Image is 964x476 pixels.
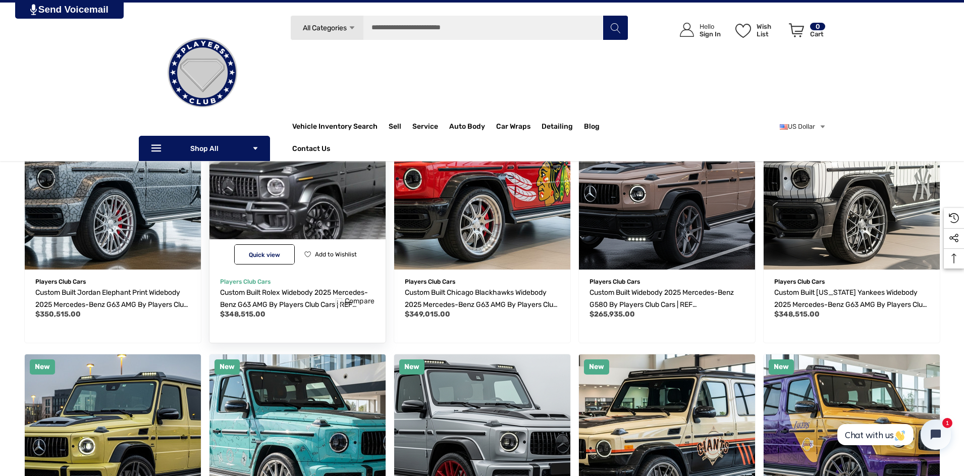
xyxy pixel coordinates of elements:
[389,117,412,137] a: Sell
[220,275,375,288] p: Players Club Cars
[496,117,542,137] a: Car Wraps
[152,22,253,123] img: Players Club | Cars For Sale
[590,275,744,288] p: Players Club Cars
[944,253,964,263] svg: Top
[389,122,401,133] span: Sell
[949,233,959,243] svg: Social Media
[757,23,783,38] p: Wish List
[542,122,573,133] span: Detailing
[764,93,940,270] img: Custom Built New York Yankees Widebody 2025 Mercedes-Benz G63 AMG by Players Club Cars | REF G63A...
[150,143,165,154] svg: Icon Line
[220,362,235,371] span: New
[774,288,927,321] span: Custom Built [US_STATE] Yankees Widebody 2025 Mercedes-Benz G63 AMG by Players Club Cars | REF G6...
[249,251,280,258] span: Quick view
[300,244,360,265] button: Wishlist
[394,93,570,270] img: Custom Built Chicago Blackhawks Widebody 2025 Mercedes-Benz G63 AMG by Players Club Cars | REF G6...
[700,30,721,38] p: Sign In
[590,288,734,321] span: Custom Built Widebody 2025 Mercedes-Benz G580 by Players Club Cars | REF G5800818202503
[290,15,363,40] a: All Categories Icon Arrow Down Icon Arrow Up
[220,310,265,319] span: $348,515.00
[25,93,201,270] img: Custom Built Jordan Elephant Print Widebody 2025 Mercedes-Benz G63 AMG by Players Club Cars | REF...
[139,136,270,161] p: Shop All
[35,362,50,371] span: New
[405,275,560,288] p: Players Club Cars
[668,13,726,47] a: Sign in
[603,15,628,40] button: Search
[35,288,188,321] span: Custom Built Jordan Elephant Print Widebody 2025 Mercedes-Benz G63 AMG by Players Club Cars | REF...
[680,23,694,37] svg: Icon User Account
[35,275,190,288] p: Players Club Cars
[780,117,826,137] a: USD
[405,288,557,321] span: Custom Built Chicago Blackhawks Widebody 2025 Mercedes-Benz G63 AMG by Players Club Cars | REF G6...
[200,84,394,278] img: Custom Built Rolex Widebody 2025 Mercedes-Benz G63 AMG by Players Club Cars | REF G63A0819202501
[35,287,190,311] a: Custom Built Jordan Elephant Print Widebody 2025 Mercedes-Benz G63 AMG by Players Club Cars | REF...
[345,297,375,306] span: Compare
[731,13,784,47] a: Wish List Wish List
[700,23,721,30] p: Hello
[412,122,438,133] span: Service
[449,117,496,137] a: Auto Body
[220,288,368,321] span: Custom Built Rolex Widebody 2025 Mercedes-Benz G63 AMG by Players Club Cars | REF G63A0819202501
[292,144,330,155] a: Contact Us
[348,24,356,32] svg: Icon Arrow Down
[810,23,825,30] p: 0
[209,93,386,270] a: Custom Built Rolex Widebody 2025 Mercedes-Benz G63 AMG by Players Club Cars | REF G63A0819202501,...
[584,122,600,133] a: Blog
[774,310,820,319] span: $348,515.00
[496,122,530,133] span: Car Wraps
[234,244,295,265] button: Quick View
[590,287,744,311] a: Custom Built Widebody 2025 Mercedes-Benz G580 by Players Club Cars | REF G5800818202503,$265,935.00
[589,362,604,371] span: New
[292,122,378,133] a: Vehicle Inventory Search
[579,93,755,270] img: Custom Built Widebody 2025 Mercedes-Benz G580 by Players Club Cars | REF G5800818202503
[826,411,959,458] iframe: Tidio Chat
[412,117,449,137] a: Service
[405,310,450,319] span: $349,015.00
[405,287,560,311] a: Custom Built Chicago Blackhawks Widebody 2025 Mercedes-Benz G63 AMG by Players Club Cars | REF G6...
[30,4,37,15] img: PjwhLS0gR2VuZXJhdG9yOiBHcmF2aXQuaW8gLS0+PHN2ZyB4bWxucz0iaHR0cDovL3d3dy53My5vcmcvMjAwMC9zdmciIHhtb...
[774,275,929,288] p: Players Club Cars
[302,24,346,32] span: All Categories
[774,362,789,371] span: New
[449,122,485,133] span: Auto Body
[579,93,755,270] a: Custom Built Widebody 2025 Mercedes-Benz G580 by Players Club Cars | REF G5800818202503,$265,935.00
[590,310,635,319] span: $265,935.00
[810,30,825,38] p: Cart
[789,23,804,37] svg: Review Your Cart
[404,362,419,371] span: New
[784,13,826,52] a: Cart with 0 items
[35,310,81,319] span: $350,515.00
[252,145,259,152] svg: Icon Arrow Down
[542,117,584,137] a: Detailing
[220,287,375,311] a: Custom Built Rolex Widebody 2025 Mercedes-Benz G63 AMG by Players Club Cars | REF G63A0819202501,...
[315,251,357,258] span: Add to Wishlist
[949,213,959,223] svg: Recently Viewed
[774,287,929,311] a: Custom Built New York Yankees Widebody 2025 Mercedes-Benz G63 AMG by Players Club Cars | REF G63A...
[735,24,751,38] svg: Wish List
